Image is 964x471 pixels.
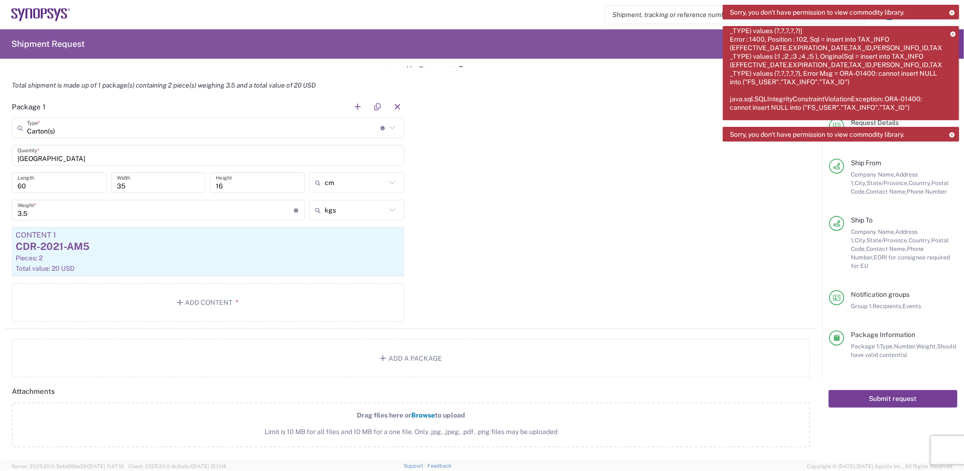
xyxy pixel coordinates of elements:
[855,237,867,244] span: City,
[851,171,895,178] span: Company Name,
[11,463,124,469] span: Server: 2025.20.0-5efa686e39f
[851,228,895,235] span: Company Name,
[357,411,411,419] span: Drag files here or
[851,343,880,350] span: Package 1:
[880,343,894,350] span: Type,
[435,411,465,419] span: to upload
[851,159,881,167] span: Ship From
[851,216,873,224] span: Ship To
[16,254,400,262] div: Pieces: 2
[902,302,921,310] span: Events
[730,8,904,17] span: Sorry, you don't have permission to view commodity library.
[404,463,427,469] a: Support
[851,302,873,310] span: Group 1:
[11,38,85,50] h2: Shipment Request
[807,462,953,471] span: Copyright © [DATE]-[DATE] Agistix Inc., All Rights Reserved
[427,463,451,469] a: Feedback
[411,411,435,419] span: Browse
[866,245,907,252] span: Contact Name,
[866,188,907,195] span: Contact Name,
[916,343,937,350] span: Weight,
[12,102,45,112] h2: Package 1
[192,463,226,469] span: [DATE] 12:11:14
[855,179,867,187] span: City,
[909,237,931,244] span: Country,
[730,130,904,139] span: Sorry, you don't have permission to view commodity library.
[909,179,931,187] span: Country,
[894,343,916,350] span: Number,
[16,264,400,273] div: Total value: 20 USD
[16,240,400,254] div: CDR-2021-AM5
[873,302,902,310] span: Recipients,
[33,427,789,437] span: Limit is 10 MB for all files and 10 MB for a one file. Only .jpg, .jpeg, .pdf, .png files may be ...
[829,390,957,408] button: Submit request
[12,387,55,396] h2: Attachments
[867,237,909,244] span: State/Province,
[128,463,226,469] span: Client: 2025.20.0-8c6e0cf
[12,339,810,378] button: Add a Package
[5,81,323,89] em: Total shipment is made up of 1 package(s) containing 2 piece(s) weighing 3.5 and a total value of...
[851,291,910,298] span: Notification groups
[907,188,947,195] span: Phone Number
[88,463,124,469] span: [DATE] 11:47:12
[16,231,400,240] div: Content 1
[851,254,950,269] span: EORI for consignee required for EU
[12,283,404,322] button: Add Content*
[605,6,850,24] input: Shipment, tracking or reference number
[851,331,915,338] span: Package Information
[867,179,909,187] span: State/Province,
